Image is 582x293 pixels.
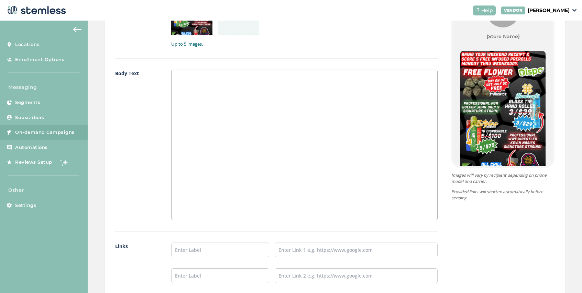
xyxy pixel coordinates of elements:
span: Settings [15,202,36,209]
p: [PERSON_NAME] [528,7,570,14]
span: On-demand Campaigns [15,129,75,136]
label: Up to 5 images. [171,41,438,48]
img: Z [460,51,546,202]
img: icon-help-white-03924b79.svg [476,8,480,12]
span: Help [481,7,493,14]
input: Enter Label [171,243,269,257]
label: {Store Name} [486,33,520,40]
span: Automations [15,144,48,151]
input: Enter Label [171,268,269,283]
input: Enter Link 1 e.g. https://www.google.com [275,243,438,257]
img: logo-dark-0685b13c.svg [6,3,66,17]
img: icon_down-arrow-small-66adaf34.svg [572,9,576,12]
p: Provided links will shorten automatically before sending. [451,189,554,201]
input: Enter Link 2 e.g. https://www.google.com [275,268,438,283]
span: Subscribers [15,114,44,121]
img: glitter-stars-b7820f95.gif [57,155,71,169]
p: Images will vary by recipient depending on phone model and carrier. [451,172,554,185]
div: VENDOR [501,7,525,14]
span: Reviews Setup [15,159,52,166]
span: Segments [15,99,40,106]
label: Body Text [115,70,157,220]
span: Locations [15,41,40,48]
span: Enrollment Options [15,56,64,63]
iframe: Chat Widget [548,260,582,293]
img: icon-arrow-back-accent-c549486e.svg [73,27,81,32]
